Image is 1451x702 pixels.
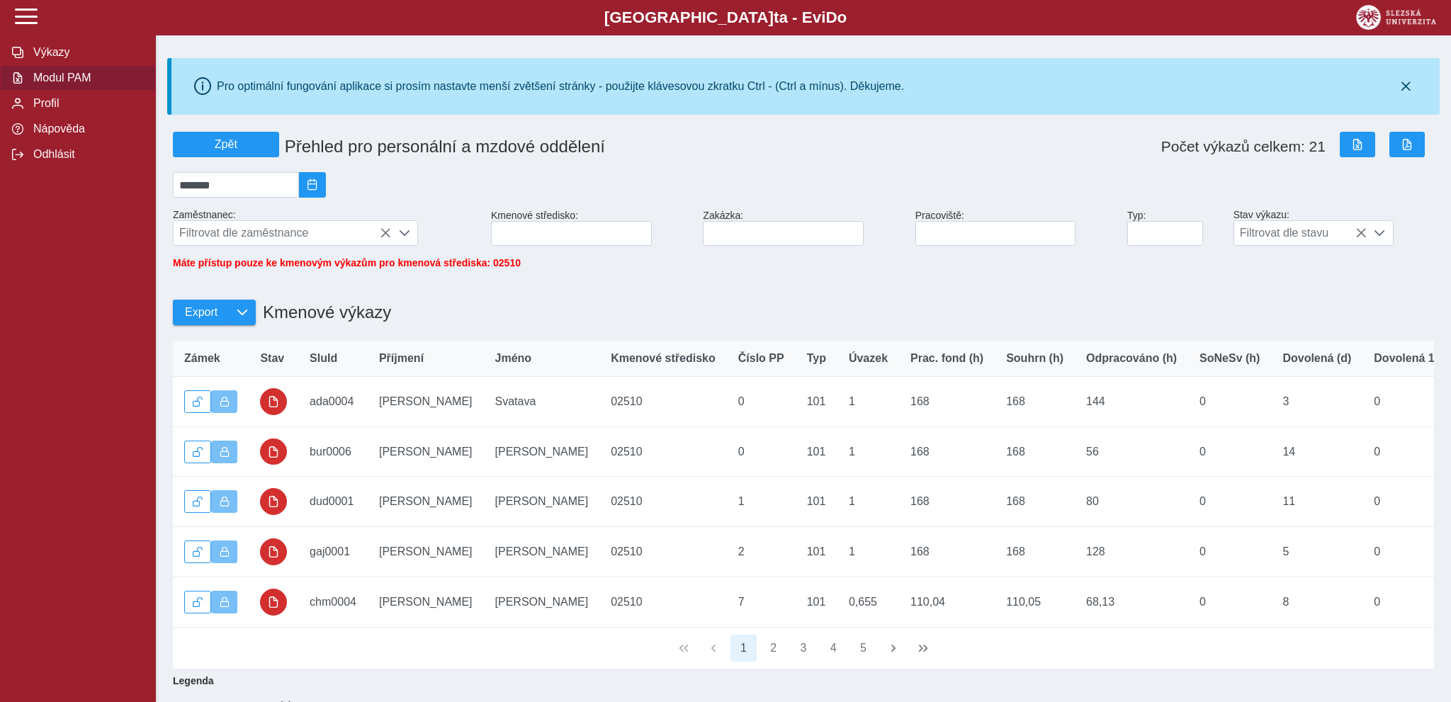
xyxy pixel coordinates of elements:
span: Typ [807,352,826,365]
td: 168 [899,426,995,477]
td: chm0004 [298,577,368,627]
div: Stav výkazu: [1228,203,1440,251]
td: 0 [1188,477,1271,527]
td: 56 [1075,426,1188,477]
button: 3 [790,635,817,662]
td: 0 [1188,527,1271,577]
td: 110,05 [995,577,1075,627]
div: Typ: [1122,204,1228,251]
span: Příjmení [379,352,424,365]
span: Modul PAM [29,72,144,84]
span: Filtrovat dle zaměstnance [174,221,391,245]
td: 02510 [599,426,727,477]
td: 0,655 [837,577,899,627]
td: 0 [1188,426,1271,477]
span: Nápověda [29,123,144,135]
button: Odemknout výkaz. [184,390,211,413]
b: [GEOGRAPHIC_DATA] a - Evi [43,9,1408,27]
td: 1 [837,477,899,527]
div: Pracoviště: [910,204,1122,251]
td: [PERSON_NAME] [484,426,600,477]
span: Kmenové středisko [611,352,716,365]
td: 1 [837,527,899,577]
button: Export do Excelu [1340,132,1375,157]
button: uzamčeno [260,589,287,616]
span: t [774,9,779,26]
button: Výkaz uzamčen. [211,441,238,463]
td: 14 [1271,426,1362,477]
span: Jméno [495,352,532,365]
button: uzamčeno [260,388,287,415]
td: 0 [727,377,796,427]
span: Dovolená (d) [1282,352,1351,365]
td: 101 [796,577,837,627]
button: Odemknout výkaz. [184,490,211,513]
td: 168 [995,527,1075,577]
button: Export [173,300,229,325]
button: 4 [820,635,847,662]
td: 0 [1188,577,1271,627]
td: gaj0001 [298,527,368,577]
button: Výkaz uzamčen. [211,490,238,513]
td: 1 [727,477,796,527]
h1: Kmenové výkazy [256,295,391,329]
button: 1 [730,635,757,662]
td: 101 [796,527,837,577]
h1: Přehled pro personální a mzdové oddělení [279,131,915,162]
span: Zámek [184,352,220,365]
span: SoNeSv (h) [1199,352,1260,365]
span: Odhlásit [29,148,144,161]
td: ada0004 [298,377,368,427]
button: uzamčeno [260,438,287,465]
button: uzamčeno [260,538,287,565]
div: Zakázka: [697,204,909,251]
td: 11 [1271,477,1362,527]
button: Export do PDF [1389,132,1425,157]
td: 101 [796,377,837,427]
td: 144 [1075,377,1188,427]
td: 02510 [599,577,727,627]
span: Stav [260,352,284,365]
td: 168 [995,426,1075,477]
td: 168 [995,477,1075,527]
button: Odemknout výkaz. [184,441,211,463]
td: Svatava [484,377,600,427]
td: [PERSON_NAME] [368,477,484,527]
td: [PERSON_NAME] [484,477,600,527]
button: 2025/08 [299,172,326,198]
button: Výkaz uzamčen. [211,591,238,613]
button: Odemknout výkaz. [184,591,211,613]
td: 68,13 [1075,577,1188,627]
button: 5 [850,635,877,662]
span: SluId [310,352,337,365]
td: 02510 [599,377,727,427]
span: Číslo PP [738,352,784,365]
button: uzamčeno [260,488,287,515]
img: logo_web_su.png [1356,5,1436,30]
span: Zpět [179,138,273,151]
span: Počet výkazů celkem: 21 [1161,138,1326,155]
td: 3 [1271,377,1362,427]
td: 101 [796,426,837,477]
span: Úvazek [849,352,888,365]
button: Odemknout výkaz. [184,540,211,563]
span: Výkazy [29,46,144,59]
td: [PERSON_NAME] [368,426,484,477]
td: 168 [899,527,995,577]
td: 80 [1075,477,1188,527]
span: Export [185,306,218,319]
td: [PERSON_NAME] [368,377,484,427]
span: o [837,9,847,26]
button: Zpět [173,132,279,157]
span: Prac. fond (h) [910,352,983,365]
td: bur0006 [298,426,368,477]
button: 2 [760,635,787,662]
b: Legenda [167,669,1428,692]
td: 128 [1075,527,1188,577]
td: 1 [837,377,899,427]
span: Máte přístup pouze ke kmenovým výkazům pro kmenová střediska: 02510 [173,257,521,268]
span: Odpracováno (h) [1086,352,1177,365]
div: Zaměstnanec: [167,203,485,251]
td: 02510 [599,477,727,527]
td: 110,04 [899,577,995,627]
